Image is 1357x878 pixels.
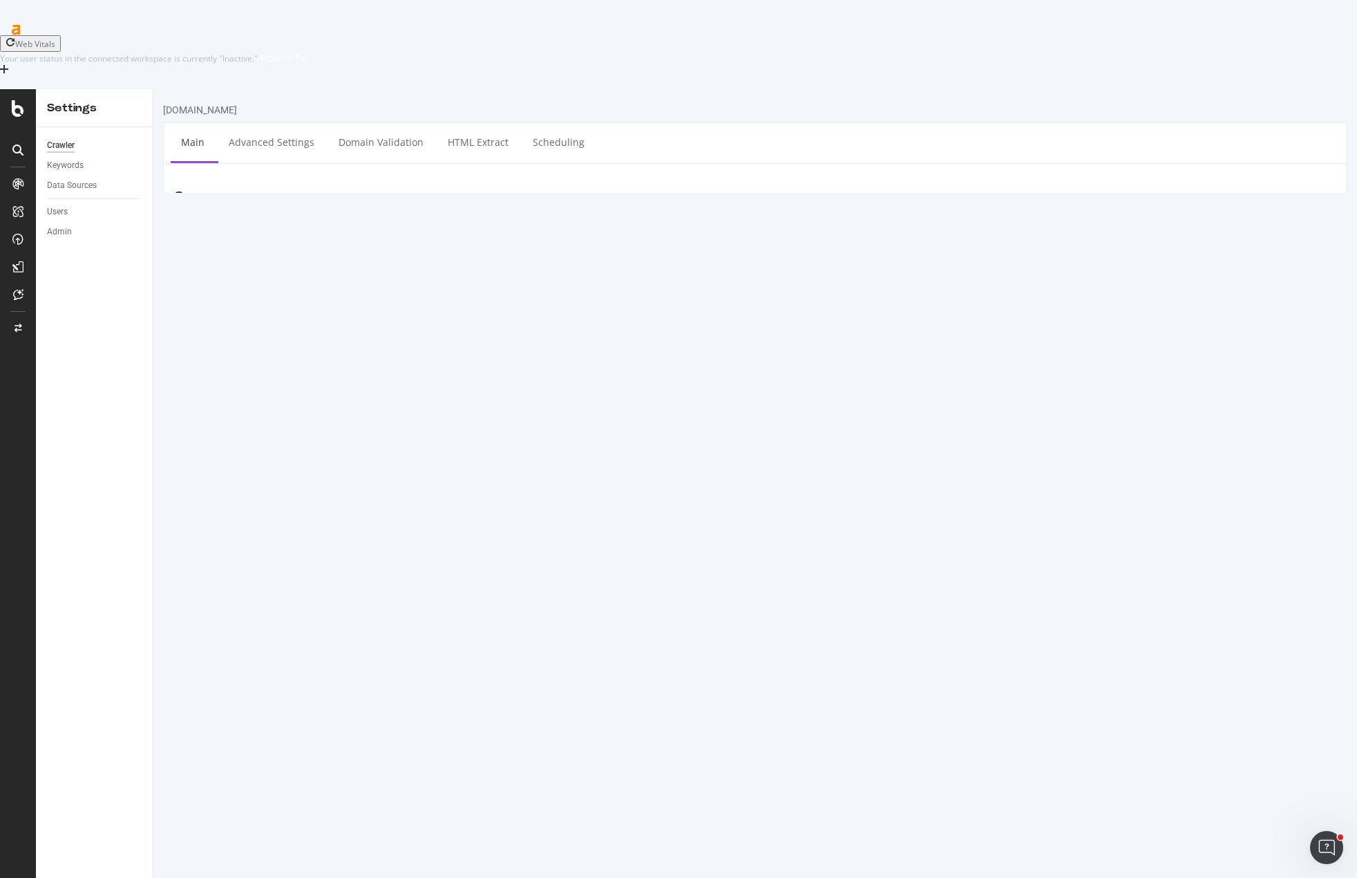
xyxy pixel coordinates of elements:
[260,52,305,64] a: How to fix
[47,205,143,219] a: Users
[47,100,142,116] div: Settings
[10,14,84,28] div: [DOMAIN_NAME]
[369,34,442,72] a: Scheduling
[15,38,55,50] span: Web Vitals
[47,138,143,153] a: Crawler
[47,178,143,193] a: Data Sources
[47,158,84,173] div: Keywords
[21,99,1183,117] h3: Scope
[47,138,75,153] div: Crawler
[1310,831,1343,864] iframe: Intercom live chat
[65,34,171,72] a: Advanced Settings
[47,225,143,239] a: Admin
[284,34,366,72] a: HTML Extract
[47,225,72,239] div: Admin
[17,34,61,72] a: Main
[47,205,68,219] div: Users
[175,34,281,72] a: Domain Validation
[47,158,143,173] a: Keywords
[47,178,97,193] div: Data Sources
